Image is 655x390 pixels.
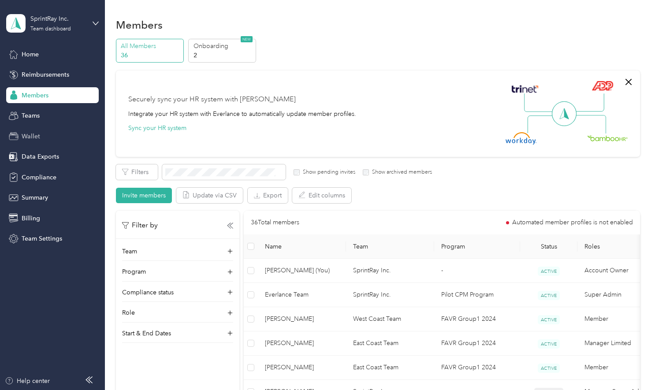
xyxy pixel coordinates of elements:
[512,219,633,226] span: Automated member profiles is not enabled
[300,168,355,176] label: Show pending invites
[265,338,339,348] span: [PERSON_NAME]
[265,243,339,250] span: Name
[292,188,351,203] button: Edit columns
[506,132,536,145] img: Workday
[258,356,346,380] td: Michael R. Liscsak
[194,51,253,60] p: 2
[122,267,146,276] p: Program
[527,115,558,133] img: Line Left Down
[241,36,253,42] span: NEW
[22,214,40,223] span: Billing
[258,331,346,356] td: Nancy K. Oneal-Jackson
[606,341,655,390] iframe: Everlance-gr Chat Button Frame
[346,307,434,331] td: West Coast Team
[122,308,135,317] p: Role
[22,152,59,161] span: Data Exports
[121,41,181,51] p: All Members
[258,283,346,307] td: Everlance Team
[510,83,540,95] img: Trinet
[434,234,520,259] th: Program
[434,259,520,283] td: -
[346,283,434,307] td: SprintRay Inc.
[258,259,346,283] td: Jennifer Killian (You)
[524,93,555,112] img: Line Left Up
[116,164,158,180] button: Filters
[587,135,628,141] img: BambooHR
[121,51,181,60] p: 36
[122,247,137,256] p: Team
[434,331,520,356] td: FAVR Group1 2024
[434,283,520,307] td: Pilot CPM Program
[22,91,48,100] span: Members
[128,123,186,133] button: Sync your HR system
[194,41,253,51] p: Onboarding
[265,266,339,275] span: [PERSON_NAME] (You)
[22,132,40,141] span: Wallet
[128,109,356,119] div: Integrate your HR system with Everlance to automatically update member profiles.
[258,307,346,331] td: Joseph J. Dalpiaz
[22,193,48,202] span: Summary
[248,188,288,203] button: Export
[434,356,520,380] td: FAVR Group1 2024
[22,111,40,120] span: Teams
[265,363,339,372] span: [PERSON_NAME]
[22,70,69,79] span: Reimbursements
[592,81,613,91] img: ADP
[346,356,434,380] td: East Coast Team
[128,94,296,105] div: Securely sync your HR system with [PERSON_NAME]
[5,376,50,386] button: Help center
[575,115,606,134] img: Line Right Down
[30,14,86,23] div: SprintRay Inc.
[122,329,171,338] p: Start & End Dates
[520,234,577,259] th: Status
[116,20,163,30] h1: Members
[116,188,172,203] button: Invite members
[538,315,560,324] span: ACTIVE
[538,364,560,373] span: ACTIVE
[538,339,560,349] span: ACTIVE
[346,234,434,259] th: Team
[30,26,71,32] div: Team dashboard
[176,188,243,203] button: Update via CSV
[265,314,339,324] span: [PERSON_NAME]
[538,291,560,300] span: ACTIVE
[434,307,520,331] td: FAVR Group1 2024
[22,50,39,59] span: Home
[573,93,604,112] img: Line Right Up
[251,218,299,227] p: 36 Total members
[265,290,339,300] span: Everlance Team
[346,259,434,283] td: SprintRay Inc.
[258,234,346,259] th: Name
[369,168,432,176] label: Show archived members
[122,288,174,297] p: Compliance status
[538,267,560,276] span: ACTIVE
[22,234,62,243] span: Team Settings
[22,173,56,182] span: Compliance
[346,331,434,356] td: East Coast Team
[122,220,158,231] p: Filter by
